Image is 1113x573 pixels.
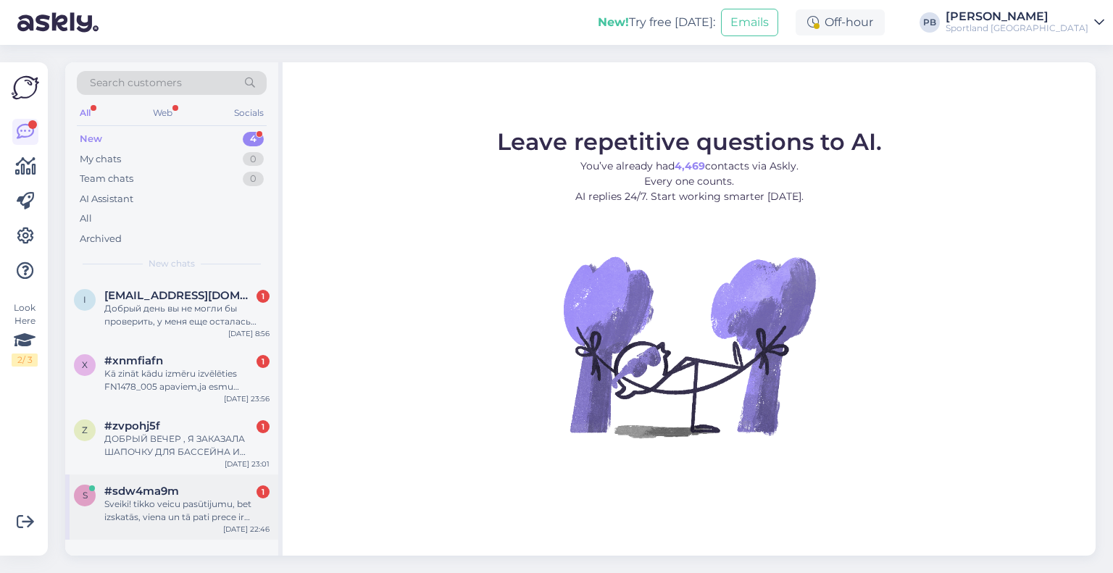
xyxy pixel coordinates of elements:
div: [PERSON_NAME] [946,11,1088,22]
div: Team chats [80,172,133,186]
div: 4 [243,132,264,146]
div: Sportland [GEOGRAPHIC_DATA] [946,22,1088,34]
div: 1 [257,290,270,303]
div: 0 [243,152,264,167]
div: Web [150,104,175,122]
b: 4,469 [675,159,705,172]
div: All [80,212,92,226]
div: [DATE] 23:56 [224,393,270,404]
span: irastrode@gmail.com [104,289,255,302]
div: 1 [257,420,270,433]
div: PB [920,12,940,33]
div: [DATE] 23:01 [225,459,270,469]
span: Leave repetitive questions to AI. [497,127,882,156]
div: New [80,132,102,146]
div: AI Assistant [80,192,133,206]
div: ДОБРЫЙ ВЕЧЕР , Я ЗАКАЗАЛА ШАПОЧКУ ДЛЯ БАССЕЙНА И КУПАЛЬНИК , НО ПРИШЛА ПОСЫЛОЧКК СЕГОДНЯ ТОЛЬКО С... [104,432,270,459]
div: Socials [231,104,267,122]
a: [PERSON_NAME]Sportland [GEOGRAPHIC_DATA] [946,11,1104,34]
div: Добрый день вы не могли бы проверить, у меня еще осталась одна посылка а какой номер чтобы ее найти? [104,302,270,328]
div: Look Here [12,301,38,367]
p: You’ve already had contacts via Askly. Every one counts. AI replies 24/7. Start working smarter [... [497,159,882,204]
span: s [83,490,88,501]
div: Kā zināt kādu izmēru izvēlēties FN1478_005 apaviem,ja esmu nopirkusi 21.izmēru un apaviem ir raks... [104,367,270,393]
div: Archived [80,232,122,246]
img: No Chat active [559,216,820,477]
span: #xnmfiafn [104,354,163,367]
span: Search customers [90,75,182,91]
div: 1 [257,355,270,368]
img: Askly Logo [12,74,39,101]
div: Sveiki! tikko veicu pasūtijumu, bet izskatās, viena un tā pati prece ir pasaūtīta divas reizes! V... [104,498,270,524]
div: [DATE] 8:56 [228,328,270,339]
span: #zvpohj5f [104,419,160,432]
div: 0 [243,172,264,186]
button: Emails [721,9,778,36]
span: New chats [149,257,195,270]
span: i [83,294,86,305]
div: Try free [DATE]: [598,14,715,31]
div: Off-hour [796,9,885,35]
div: 2 / 3 [12,354,38,367]
div: 1 [257,485,270,498]
span: #sdw4ma9m [104,485,179,498]
div: My chats [80,152,121,167]
span: z [82,424,88,435]
b: New! [598,15,629,29]
span: x [82,359,88,370]
div: All [77,104,93,122]
div: [DATE] 22:46 [223,524,270,535]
